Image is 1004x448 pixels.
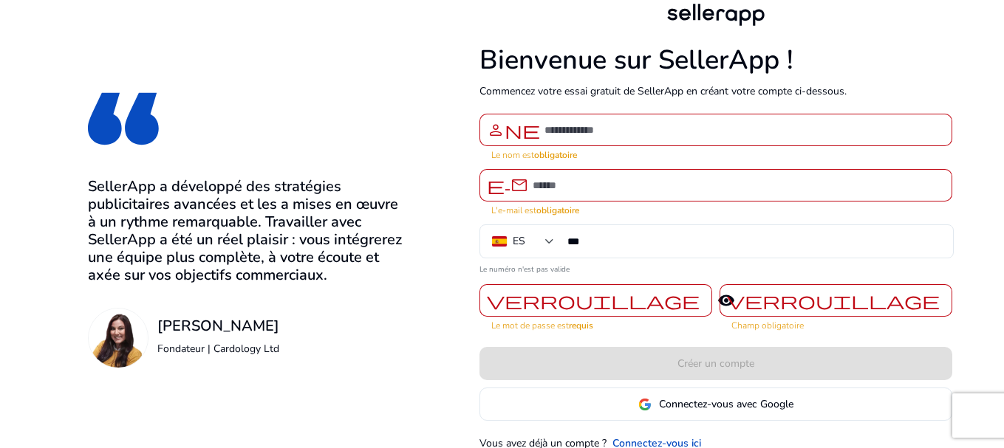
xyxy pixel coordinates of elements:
[491,204,536,216] font: L'e-mail est
[157,342,279,356] font: Fondateur | Cardology Ltd
[487,290,700,311] font: verrouillage
[659,397,793,411] font: Connectez-vous avec Google
[479,387,952,421] button: Connectez-vous avec Google
[157,316,279,336] font: [PERSON_NAME]
[491,320,569,331] font: Le mot de passe est
[727,290,940,311] font: verrouillage
[88,176,402,285] font: SellerApp a développé des stratégies publicitaires avancées et les a mises en œuvre à un rythme r...
[513,234,525,248] font: ES
[731,320,804,331] font: Champ obligatoire
[487,175,528,196] font: e-mail
[638,398,652,411] img: google-logo.svg
[479,84,847,98] font: Commencez votre essai gratuit de SellerApp en créant votre compte ci-dessous.
[479,42,793,78] font: Bienvenue sur SellerApp !
[487,120,540,140] font: personne
[708,292,744,309] mat-icon: remove_red_eye
[534,149,577,161] font: obligatoire
[569,320,593,331] font: requis
[479,264,570,275] font: Le numéro n'est pas valide
[536,204,579,216] font: obligatoire
[491,149,534,161] font: Le nom est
